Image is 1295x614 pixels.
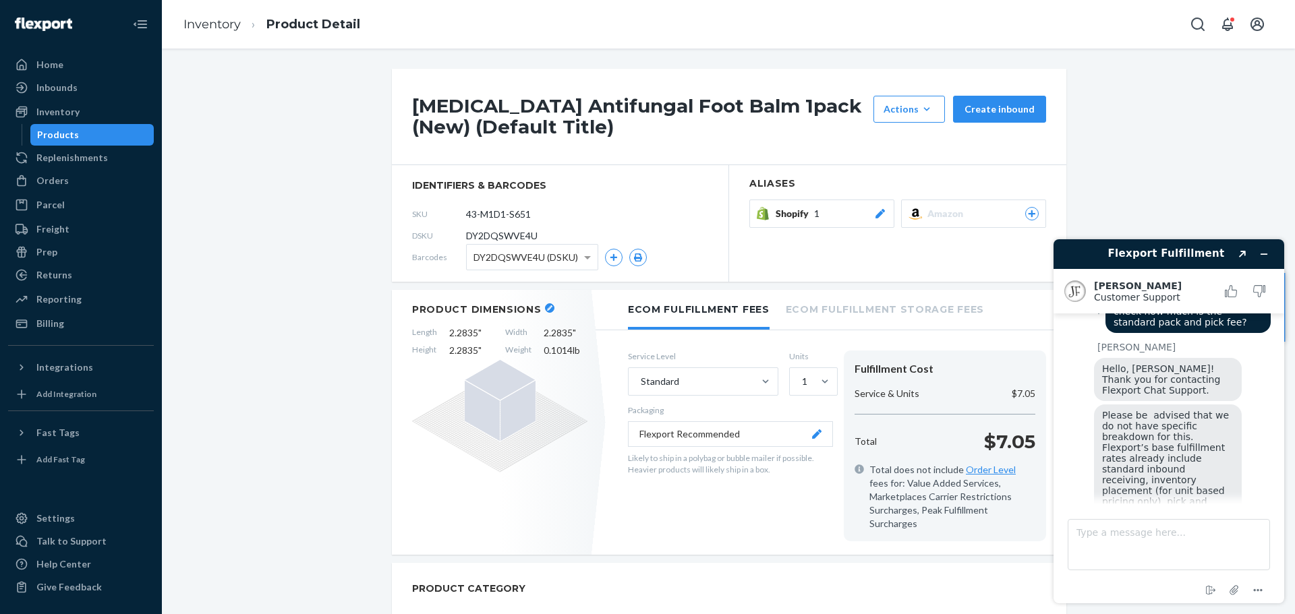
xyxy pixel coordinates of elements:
div: Help Center [36,557,91,571]
div: 1 [802,375,807,388]
input: Standard [639,375,641,388]
a: Freight [8,218,154,240]
a: Returns [8,264,154,286]
div: Fast Tags [36,426,80,439]
button: Amazon [901,199,1046,228]
button: Fast Tags [8,422,154,443]
span: 2.2835 [544,326,587,340]
div: Integrations [36,361,93,374]
h1: [MEDICAL_DATA] Antifungal Foot Balm 1pack (New) (Default Title) [412,96,867,137]
li: Ecom Fulfillment Storage Fees [786,290,984,327]
button: Open notifications [1214,11,1241,38]
span: Width [505,326,531,340]
p: Likely to ship in a polybag or bubble mailer if possible. Heavier products will likely ship in a ... [628,452,833,475]
div: Billing [36,317,64,330]
a: Parcel [8,194,154,216]
div: Reporting [36,293,82,306]
div: Returns [36,268,72,282]
a: Orders [8,170,154,191]
span: Shopify [776,207,814,220]
div: Inventory [36,105,80,119]
a: Add Integration [8,383,154,405]
h2: Product Dimensions [412,303,542,315]
a: Product Detail [266,17,360,32]
span: Chat [30,9,57,22]
p: $7.05 [984,428,1035,455]
div: Settings [36,512,75,525]
a: Products [30,124,154,146]
div: Freight [36,222,69,236]
a: Inbounds [8,77,154,98]
div: Home [36,58,63,71]
iframe: Find more information here [1043,228,1295,614]
div: Products [37,128,79,142]
span: DY2DQSWVE4U (DSKU) [473,246,578,269]
span: 1 [814,207,819,220]
a: Inventory [8,101,154,123]
ol: breadcrumbs [173,5,371,44]
a: Replenishments [8,147,154,168]
p: Packaging [628,404,833,416]
h2: Aliases [749,179,1046,189]
div: Add Fast Tag [36,454,85,465]
span: 2.2835 [449,326,493,340]
span: identifiers & barcodes [412,179,708,192]
span: Barcodes [412,251,466,263]
input: 1 [801,375,802,388]
li: Ecom Fulfillment Fees [628,290,770,330]
a: Help Center [8,553,154,575]
div: Give Feedback [36,580,102,594]
button: Integrations [8,357,154,378]
button: Talk to Support [8,530,154,552]
label: Service Level [628,350,778,362]
a: Add Fast Tag [8,449,154,470]
div: Orders [36,174,69,187]
button: Open Search Box [1184,11,1211,38]
span: " [478,327,482,338]
span: 2.2835 [449,344,493,357]
span: DY2DQSWVE4U [466,229,538,243]
div: Add Integration [36,388,96,400]
p: Total [855,435,877,448]
button: Give Feedback [8,576,154,598]
div: Replenishments [36,151,108,164]
a: Reporting [8,288,154,310]
div: Parcel [36,198,65,212]
button: Actions [873,96,945,123]
button: Close Navigation [127,11,154,38]
button: Open account menu [1244,11,1271,38]
h2: PRODUCT CATEGORY [412,576,525,601]
button: Shopify1 [749,199,894,228]
span: 0.1014 lb [544,344,587,357]
span: " [573,327,576,338]
span: Weight [505,344,531,357]
span: Amazon [927,207,969,220]
img: Flexport logo [15,18,72,31]
a: Settings [8,508,154,529]
span: " [478,344,482,356]
label: Units [789,350,833,362]
a: Prep [8,241,154,263]
div: Standard [641,375,679,388]
span: DSKU [412,230,466,241]
a: Order Level [966,464,1016,475]
span: Length [412,326,437,340]
a: Home [8,54,154,75]
a: Billing [8,313,154,334]
button: Flexport Recommended [628,421,833,447]
span: Height [412,344,437,357]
